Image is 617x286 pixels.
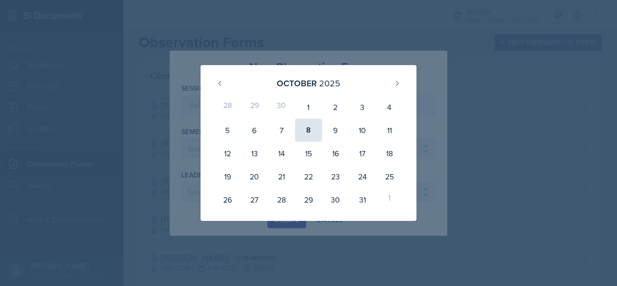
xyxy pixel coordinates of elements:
div: 12 [214,142,241,165]
div: 4 [376,95,403,119]
div: 28 [268,188,295,211]
div: 19 [214,165,241,188]
div: 2 [322,95,349,119]
div: 18 [376,142,403,165]
div: 31 [349,188,376,211]
div: 22 [295,165,322,188]
div: 13 [241,142,268,165]
div: 20 [241,165,268,188]
div: 14 [268,142,295,165]
div: 29 [295,188,322,211]
div: 16 [322,142,349,165]
div: 21 [268,165,295,188]
div: 28 [214,95,241,119]
div: 25 [376,165,403,188]
div: 23 [322,165,349,188]
div: 1 [295,95,322,119]
div: 1 [376,188,403,211]
div: 11 [376,119,403,142]
div: 24 [349,165,376,188]
div: 8 [295,119,322,142]
div: 9 [322,119,349,142]
div: 10 [349,119,376,142]
div: 5 [214,119,241,142]
div: October [277,77,317,90]
div: 26 [214,188,241,211]
div: 6 [241,119,268,142]
div: 17 [349,142,376,165]
div: 7 [268,119,295,142]
div: 15 [295,142,322,165]
div: 27 [241,188,268,211]
div: 2025 [319,77,340,90]
div: 29 [241,95,268,119]
div: 3 [349,95,376,119]
div: 30 [322,188,349,211]
div: 30 [268,95,295,119]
